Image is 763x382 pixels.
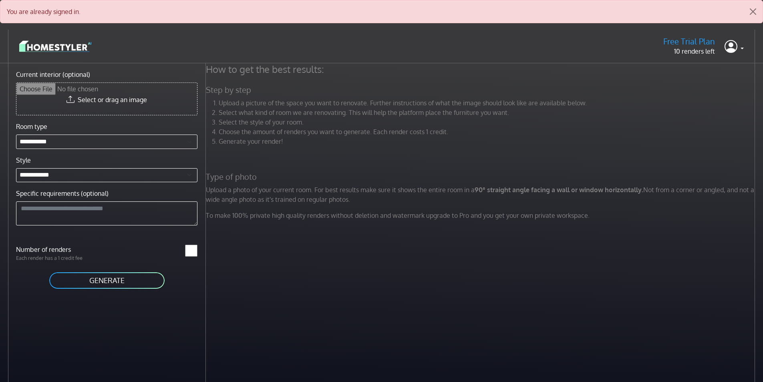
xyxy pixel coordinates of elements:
[201,85,762,95] h5: Step by step
[663,46,715,56] p: 10 renders left
[19,39,91,53] img: logo-3de290ba35641baa71223ecac5eacb59cb85b4c7fdf211dc9aaecaaee71ea2f8.svg
[201,211,762,220] p: To make 100% private high quality renders without deletion and watermark upgrade to Pro and you g...
[16,70,90,79] label: Current interior (optional)
[219,127,757,137] li: Choose the amount of renders you want to generate. Each render costs 1 credit.
[475,186,643,194] strong: 90° straight angle facing a wall or window horizontally.
[201,63,762,75] h4: How to get the best results:
[16,122,47,131] label: Room type
[201,172,762,182] h5: Type of photo
[219,117,757,127] li: Select the style of your room.
[663,36,715,46] h5: Free Trial Plan
[219,137,757,146] li: Generate your render!
[201,185,762,204] p: Upload a photo of your current room. For best results make sure it shows the entire room in a Not...
[48,271,165,290] button: GENERATE
[743,0,763,23] button: Close
[219,98,757,108] li: Upload a picture of the space you want to renovate. Further instructions of what the image should...
[11,254,107,262] p: Each render has a 1 credit fee
[11,245,107,254] label: Number of renders
[16,189,109,198] label: Specific requirements (optional)
[219,108,757,117] li: Select what kind of room we are renovating. This will help the platform place the furniture you w...
[16,155,31,165] label: Style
